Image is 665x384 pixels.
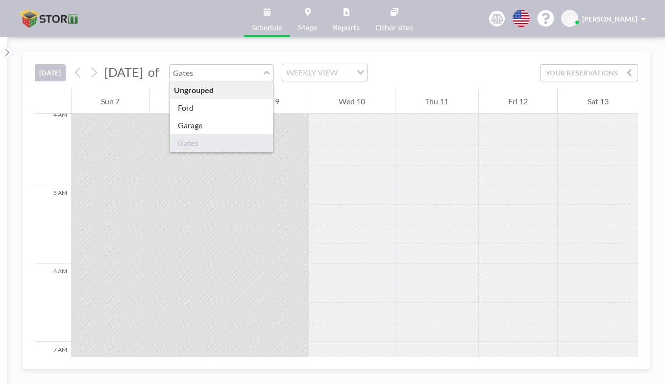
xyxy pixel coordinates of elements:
div: Mon 8 [150,89,231,114]
img: organization-logo [16,9,83,28]
button: [DATE] [35,64,66,81]
span: [DATE] [104,65,143,79]
div: Ford [170,99,273,117]
input: Gates [170,65,264,81]
span: [PERSON_NAME] [582,15,637,23]
div: Gates [170,134,273,152]
span: Schedule [252,24,282,31]
div: Sat 13 [558,89,638,114]
div: Thu 11 [395,89,478,114]
div: Wed 10 [309,89,395,114]
div: Fri 12 [479,89,558,114]
span: Maps [298,24,317,31]
div: Garage [170,117,273,134]
div: 6 AM [35,264,71,342]
input: Search for option [341,66,351,79]
div: Search for option [282,64,367,81]
span: Reports [333,24,360,31]
button: YOUR RESERVATIONS [540,64,638,81]
div: 4 AM [35,107,71,185]
span: of [148,65,159,80]
span: JT [566,14,573,23]
div: 5 AM [35,185,71,264]
div: Ungrouped [170,81,273,99]
span: Other sites [375,24,413,31]
div: Sun 7 [72,89,149,114]
span: WEEKLY VIEW [284,66,340,79]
